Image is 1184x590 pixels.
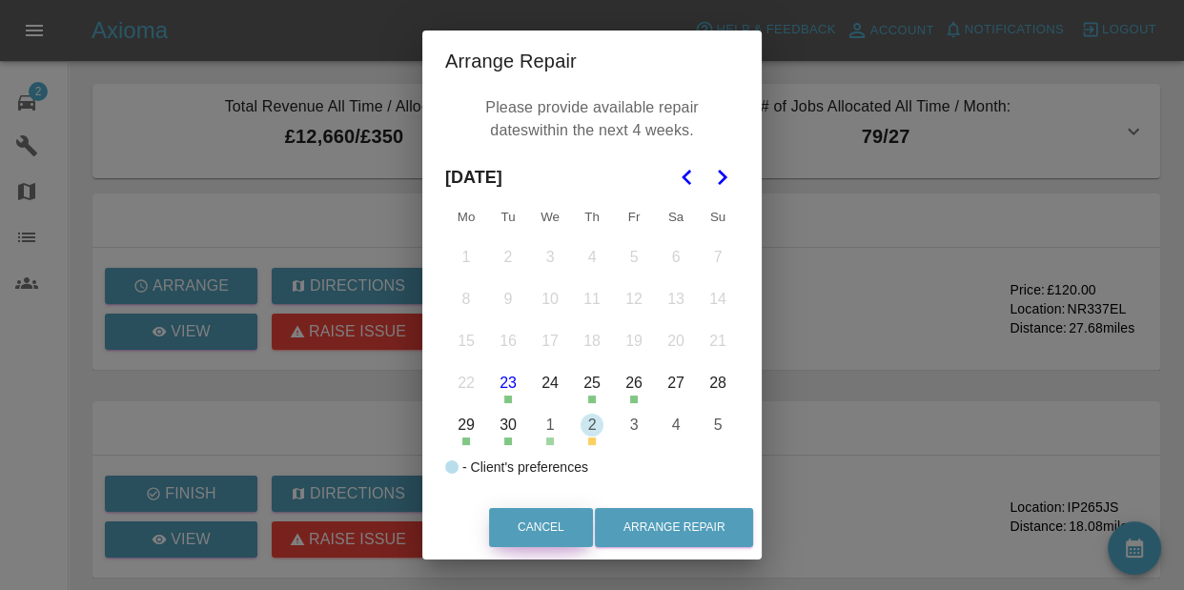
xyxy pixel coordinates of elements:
th: Tuesday [487,198,529,236]
p: Please provide available repair dates within the next 4 weeks. [455,92,729,147]
button: Go to the Previous Month [670,160,704,194]
button: Arrange Repair [595,508,753,547]
button: Friday, October 3rd, 2025 [614,405,654,445]
button: Monday, September 29th, 2025 [446,405,486,445]
button: Saturday, September 27th, 2025 [656,363,696,403]
button: Tuesday, September 2nd, 2025 [488,237,528,277]
button: Today, Tuesday, September 23rd, 2025 [488,363,528,403]
button: Saturday, October 4th, 2025 [656,405,696,445]
button: Thursday, September 11th, 2025 [572,279,612,319]
button: Wednesday, September 24th, 2025 [530,363,570,403]
table: September 2025 [445,198,739,446]
button: Wednesday, September 10th, 2025 [530,279,570,319]
button: Friday, September 19th, 2025 [614,321,654,361]
button: Friday, September 26th, 2025 [614,363,654,403]
button: Saturday, September 20th, 2025 [656,321,696,361]
th: Saturday [655,198,697,236]
h2: Arrange Repair [422,31,762,92]
button: Friday, September 5th, 2025 [614,237,654,277]
button: Wednesday, October 1st, 2025 [530,405,570,445]
button: Monday, September 15th, 2025 [446,321,486,361]
button: Monday, September 22nd, 2025 [446,363,486,403]
button: Monday, September 8th, 2025 [446,279,486,319]
th: Friday [613,198,655,236]
button: Friday, September 12th, 2025 [614,279,654,319]
button: Sunday, September 21st, 2025 [698,321,738,361]
button: Thursday, September 4th, 2025 [572,237,612,277]
button: Wednesday, September 17th, 2025 [530,321,570,361]
button: Monday, September 1st, 2025 [446,237,486,277]
th: Sunday [697,198,739,236]
th: Thursday [571,198,613,236]
button: Saturday, September 13th, 2025 [656,279,696,319]
span: [DATE] [445,156,502,198]
button: Tuesday, September 9th, 2025 [488,279,528,319]
button: Sunday, October 5th, 2025 [698,405,738,445]
button: Cancel [489,508,593,547]
th: Monday [445,198,487,236]
button: Tuesday, September 30th, 2025 [488,405,528,445]
button: Thursday, October 2nd, 2025 [572,405,612,445]
button: Thursday, September 18th, 2025 [572,321,612,361]
button: Thursday, September 25th, 2025 [572,363,612,403]
button: Sunday, September 7th, 2025 [698,237,738,277]
button: Tuesday, September 16th, 2025 [488,321,528,361]
button: Go to the Next Month [704,160,739,194]
div: - Client's preferences [462,456,588,478]
button: Wednesday, September 3rd, 2025 [530,237,570,277]
button: Sunday, September 28th, 2025 [698,363,738,403]
button: Saturday, September 6th, 2025 [656,237,696,277]
th: Wednesday [529,198,571,236]
button: Sunday, September 14th, 2025 [698,279,738,319]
